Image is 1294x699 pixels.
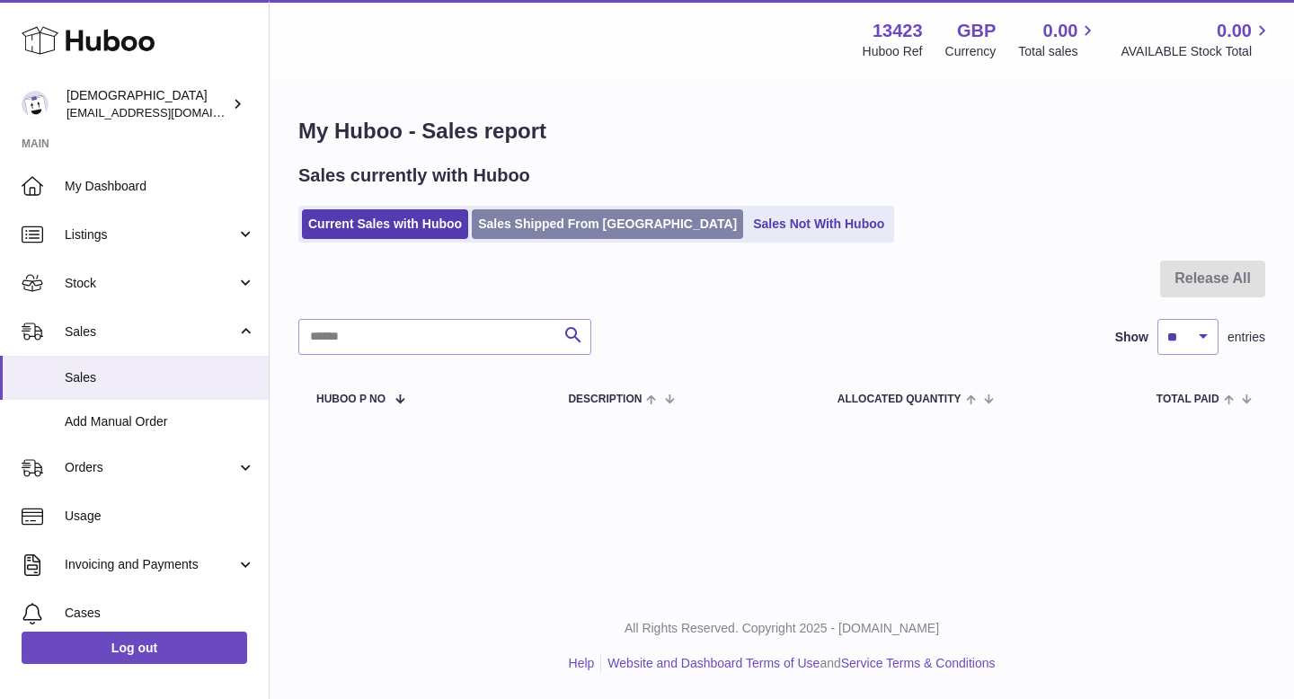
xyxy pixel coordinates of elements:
[22,91,49,118] img: olgazyuz@outlook.com
[65,226,236,243] span: Listings
[1121,43,1272,60] span: AVAILABLE Stock Total
[65,178,255,195] span: My Dashboard
[1121,19,1272,60] a: 0.00 AVAILABLE Stock Total
[957,19,996,43] strong: GBP
[298,164,530,188] h2: Sales currently with Huboo
[65,556,236,573] span: Invoicing and Payments
[298,117,1265,146] h1: My Huboo - Sales report
[838,394,962,405] span: ALLOCATED Quantity
[747,209,891,239] a: Sales Not With Huboo
[1157,394,1219,405] span: Total paid
[65,459,236,476] span: Orders
[568,394,642,405] span: Description
[1018,43,1098,60] span: Total sales
[65,275,236,292] span: Stock
[841,656,996,670] a: Service Terms & Conditions
[66,105,264,119] span: [EMAIL_ADDRESS][DOMAIN_NAME]
[945,43,997,60] div: Currency
[65,605,255,622] span: Cases
[1217,19,1252,43] span: 0.00
[65,369,255,386] span: Sales
[66,87,228,121] div: [DEMOGRAPHIC_DATA]
[607,656,820,670] a: Website and Dashboard Terms of Use
[1228,329,1265,346] span: entries
[65,508,255,525] span: Usage
[65,413,255,430] span: Add Manual Order
[65,323,236,341] span: Sales
[316,394,386,405] span: Huboo P no
[22,632,247,664] a: Log out
[601,655,995,672] li: and
[284,620,1280,637] p: All Rights Reserved. Copyright 2025 - [DOMAIN_NAME]
[569,656,595,670] a: Help
[302,209,468,239] a: Current Sales with Huboo
[1115,329,1148,346] label: Show
[472,209,743,239] a: Sales Shipped From [GEOGRAPHIC_DATA]
[1018,19,1098,60] a: 0.00 Total sales
[863,43,923,60] div: Huboo Ref
[1043,19,1078,43] span: 0.00
[873,19,923,43] strong: 13423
